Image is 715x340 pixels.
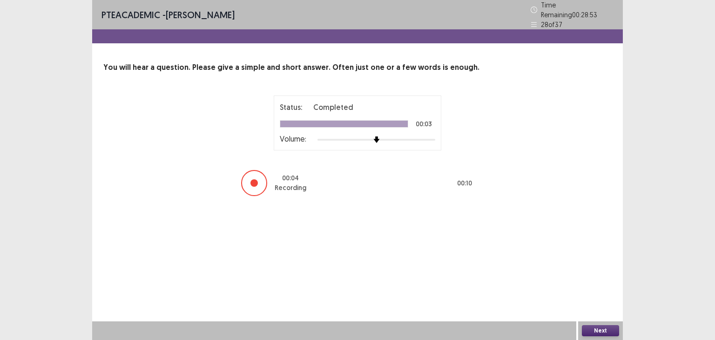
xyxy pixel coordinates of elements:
p: Recording [275,183,306,193]
p: Completed [313,102,353,113]
p: 00 : 04 [282,173,299,183]
button: Next [582,325,619,336]
p: Status: [280,102,302,113]
p: Volume: [280,133,306,144]
p: You will hear a question. Please give a simple and short answer. Often just one or a few words is... [103,62,612,73]
p: 28 of 37 [541,20,562,29]
p: 00:03 [416,121,432,127]
p: 00 : 10 [457,178,472,188]
img: arrow-thumb [373,136,380,143]
span: PTE academic [101,9,160,20]
p: - [PERSON_NAME] [101,8,235,22]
